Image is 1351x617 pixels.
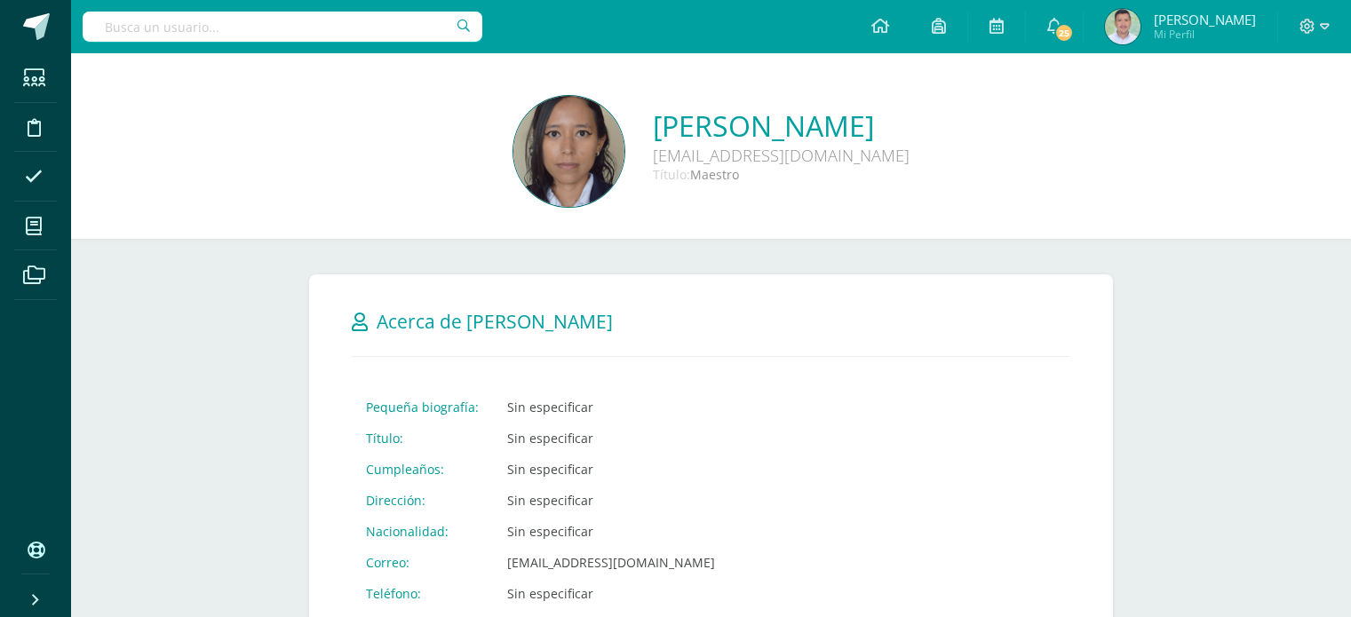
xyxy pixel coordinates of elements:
td: Pequeña biografía: [352,392,493,423]
span: Título: [653,166,690,183]
span: 25 [1054,23,1074,43]
td: Dirección: [352,485,493,516]
span: Acerca de [PERSON_NAME] [377,309,613,334]
span: Maestro [690,166,739,183]
a: [PERSON_NAME] [653,107,910,145]
td: Sin especificar [493,578,729,609]
span: Mi Perfil [1154,27,1256,42]
td: Sin especificar [493,516,729,547]
td: [EMAIL_ADDRESS][DOMAIN_NAME] [493,547,729,578]
td: Sin especificar [493,454,729,485]
img: 637e114463138f61bab135ffb7d9ca71.png [1105,9,1140,44]
td: Cumpleaños: [352,454,493,485]
td: Sin especificar [493,485,729,516]
td: Correo: [352,547,493,578]
img: d5b3bbe65efb5bf6f7a3487e76b633f2.png [513,96,624,207]
td: Teléfono: [352,578,493,609]
td: Título: [352,423,493,454]
span: [PERSON_NAME] [1154,11,1256,28]
td: Nacionalidad: [352,516,493,547]
input: Busca un usuario... [83,12,482,42]
td: Sin especificar [493,423,729,454]
div: [EMAIL_ADDRESS][DOMAIN_NAME] [653,145,910,166]
td: Sin especificar [493,392,729,423]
